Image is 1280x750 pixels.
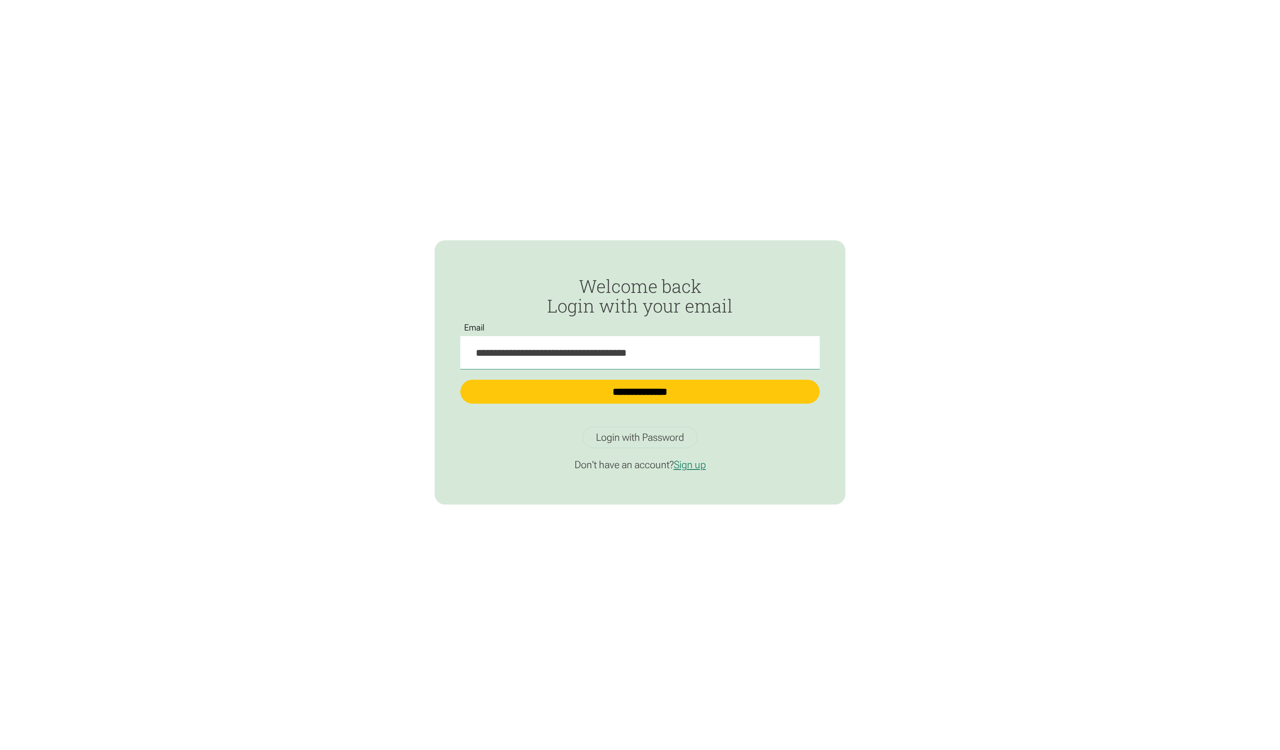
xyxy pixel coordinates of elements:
[460,276,820,417] form: Passwordless Login
[460,323,489,333] label: Email
[460,458,820,471] p: Don't have an account?
[596,431,684,444] div: Login with Password
[674,459,706,471] a: Sign up
[460,276,820,316] h2: Welcome back Login with your email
